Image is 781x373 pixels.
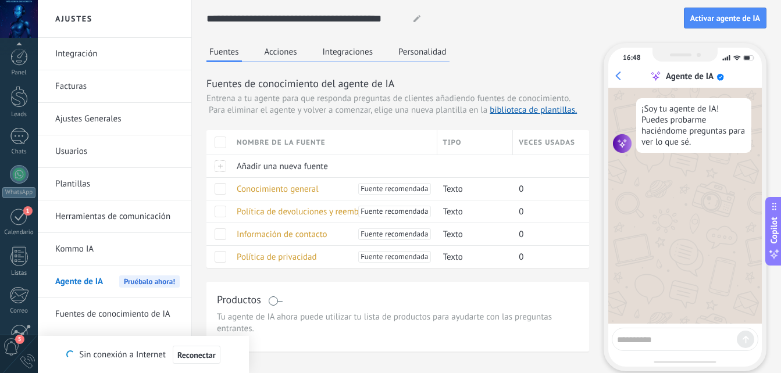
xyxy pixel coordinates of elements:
span: Texto [443,184,463,195]
div: Conocimiento general [231,178,431,200]
div: Información de contacto [231,223,431,245]
li: Usuarios [38,135,191,168]
span: 0 [519,252,523,263]
button: Integraciones [320,43,376,60]
span: Fuente recomendada [361,206,428,217]
div: Texto [437,223,508,245]
a: Integración [55,38,180,70]
div: Texto [437,246,508,268]
li: Agente de IA [38,266,191,298]
a: Ajustes Generales [55,103,180,135]
span: Fuente recomendada [361,228,428,240]
div: Listas [2,270,36,277]
span: Reconectar [177,351,216,359]
span: Fuente recomendada [361,183,428,195]
button: Activar agente de IA [684,8,766,28]
button: Personalidad [395,43,450,60]
span: Texto [443,252,463,263]
span: Información de contacto [237,229,327,240]
span: 0 [519,229,523,240]
span: Entrena a tu agente para que responda preguntas de clientes añadiendo fuentes de conocimiento. [206,93,570,105]
div: 16:48 [623,53,640,62]
div: Panel [2,69,36,77]
span: 1 [23,206,33,216]
div: Chats [2,148,36,156]
span: Política de privacidad [237,252,317,263]
img: agent icon [613,134,632,153]
div: Veces usadas [513,130,589,155]
span: Añadir una nueva fuente [237,161,328,172]
a: Kommo IA [55,233,180,266]
a: Plantillas [55,168,180,200]
li: Plantillas [38,168,191,200]
button: Acciones [262,43,300,60]
div: Correo [2,307,36,315]
li: Integración [38,38,191,70]
span: Activar agente de IA [690,14,760,22]
div: Texto [437,200,508,223]
a: Usuarios [55,135,180,168]
a: Herramientas de comunicación [55,200,180,233]
h3: Fuentes de conocimiento del agente de IA [206,76,589,91]
a: Agente de IAPruébalo ahora! [55,266,180,298]
span: 0 [519,184,523,195]
span: Pruébalo ahora! [119,275,180,288]
span: Texto [443,229,463,240]
li: Facturas [38,70,191,103]
div: Sin conexión a Internet [66,345,220,364]
div: Calendario [2,229,36,236]
div: ¡Soy tu agente de IA! Puedes probarme haciéndome preguntas para ver lo que sé. [636,98,751,153]
div: Texto [437,178,508,200]
div: Nombre de la fuente [231,130,436,155]
div: Agente de IA [666,71,714,82]
span: Para eliminar el agente y volver a comenzar, elige una nueva plantilla en la [209,105,577,116]
div: Política de devoluciones y reembolsos. [231,200,431,223]
div: Leads [2,111,36,119]
span: Copilot [768,217,780,244]
div: Política de privacidad [231,246,431,268]
a: Fuentes de conocimiento de IA [55,298,180,331]
div: 0 [513,200,580,223]
li: Ajustes Generales [38,103,191,135]
span: 5 [15,335,24,344]
span: Texto [443,206,463,217]
span: Tu agente de IA ahora puede utilizar tu lista de productos para ayudarte con las preguntas entran... [217,311,579,335]
div: 0 [513,223,580,245]
span: Agente de IA [55,266,103,298]
div: 0 [513,246,580,268]
button: Reconectar [173,346,220,364]
span: Política de devoluciones y reembolsos. [237,206,380,217]
a: Facturas [55,70,180,103]
li: Fuentes de conocimiento de IA [38,298,191,330]
span: 0 [519,206,523,217]
button: Fuentes [206,43,242,62]
span: Conocimiento general [237,184,319,195]
div: WhatsApp [2,187,35,198]
div: Tipo [437,130,513,155]
li: Herramientas de comunicación [38,200,191,233]
div: 0 [513,178,580,200]
li: Kommo IA [38,233,191,266]
h3: Productos [217,292,261,307]
a: biblioteca de plantillas. [490,105,577,116]
span: Fuente recomendada [361,251,428,263]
